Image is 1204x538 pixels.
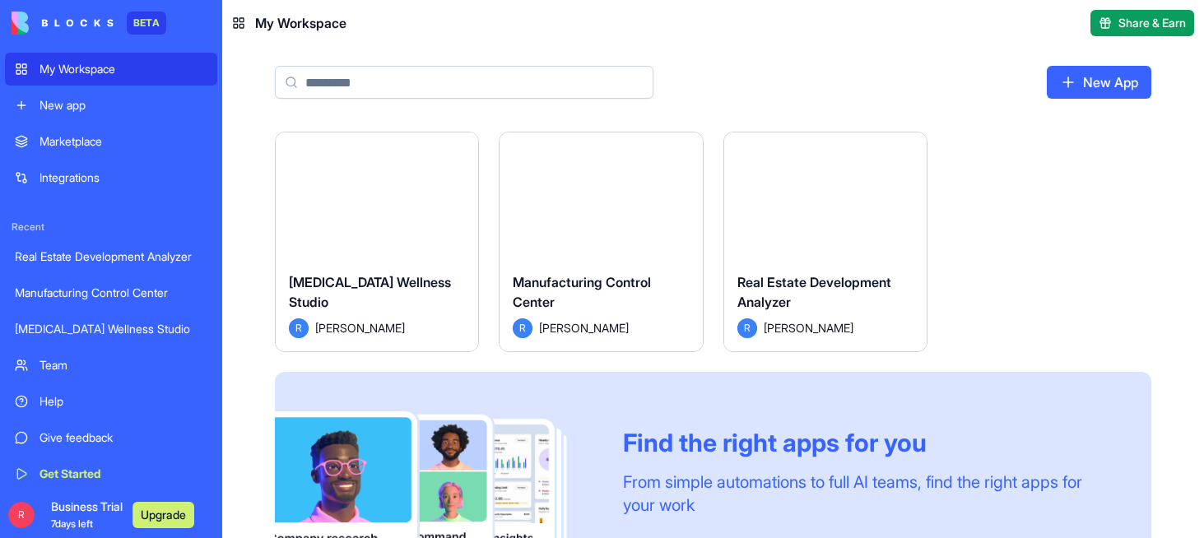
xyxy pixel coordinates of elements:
button: Upgrade [132,502,194,528]
div: My Workspace [40,61,207,77]
span: R [513,318,532,338]
a: Team [5,349,217,382]
a: [MEDICAL_DATA] Wellness Studio [5,313,217,346]
span: R [737,318,757,338]
span: [PERSON_NAME] [315,319,405,336]
a: My Workspace [5,53,217,86]
div: New app [40,97,207,114]
a: Marketplace [5,125,217,158]
a: BETA [12,12,166,35]
span: 7 days left [51,517,93,530]
a: New App [1047,66,1151,99]
span: [PERSON_NAME] [539,319,629,336]
span: R [8,502,35,528]
a: Manufacturing Control CenterR[PERSON_NAME] [499,132,703,352]
a: New app [5,89,217,122]
a: Manufacturing Control Center [5,276,217,309]
div: Team [40,357,207,373]
div: Give feedback [40,429,207,446]
div: [MEDICAL_DATA] Wellness Studio [15,321,207,337]
div: Manufacturing Control Center [15,285,207,301]
a: Get Started [5,457,217,490]
div: From simple automations to full AI teams, find the right apps for your work [623,471,1112,517]
a: Real Estate Development Analyzer [5,240,217,273]
span: [MEDICAL_DATA] Wellness Studio [289,274,451,310]
span: My Workspace [255,13,346,33]
div: Get Started [40,466,207,482]
a: Help [5,385,217,418]
a: [MEDICAL_DATA] Wellness StudioR[PERSON_NAME] [275,132,479,352]
span: Business Trial [51,499,123,531]
span: R [289,318,309,338]
div: Find the right apps for you [623,428,1112,457]
a: Real Estate Development AnalyzerR[PERSON_NAME] [723,132,927,352]
span: Manufacturing Control Center [513,274,651,310]
span: Recent [5,220,217,234]
span: Share & Earn [1118,15,1186,31]
span: Real Estate Development Analyzer [737,274,891,310]
div: BETA [127,12,166,35]
div: Integrations [40,169,207,186]
button: Share & Earn [1090,10,1194,36]
img: logo [12,12,114,35]
a: Give feedback [5,421,217,454]
span: [PERSON_NAME] [764,319,853,336]
div: Real Estate Development Analyzer [15,248,207,265]
div: Marketplace [40,133,207,150]
div: Help [40,393,207,410]
a: Integrations [5,161,217,194]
